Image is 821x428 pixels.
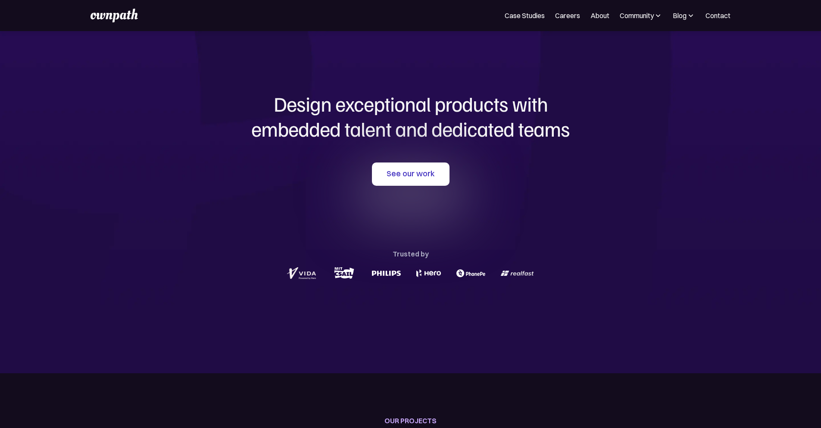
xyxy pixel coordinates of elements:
div: Trusted by [393,248,429,260]
a: Case Studies [505,10,545,21]
div: OUR PROJECTS [384,415,437,427]
a: Careers [555,10,580,21]
a: See our work [372,162,450,186]
h1: Design exceptional products with embedded talent and dedicated teams [204,91,618,141]
a: About [590,10,609,21]
a: Contact [705,10,730,21]
div: Blog [673,10,687,21]
div: Community [620,10,662,21]
div: Community [620,10,654,21]
div: Blog [673,10,695,21]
